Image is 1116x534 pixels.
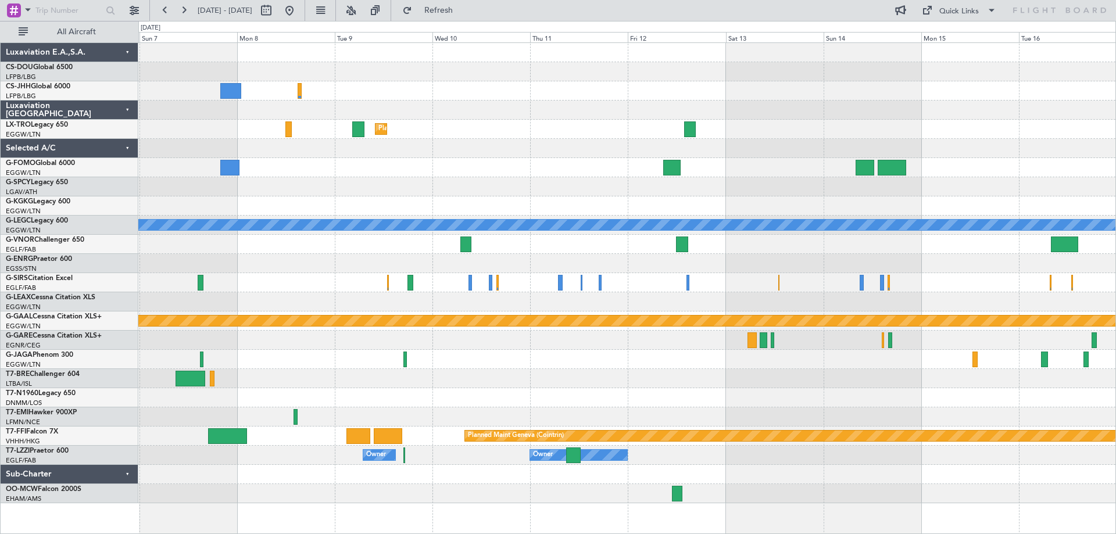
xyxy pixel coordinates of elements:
[6,352,33,359] span: G-JAGA
[628,32,725,42] div: Fri 12
[6,428,58,435] a: T7-FFIFalcon 7X
[366,446,386,464] div: Owner
[397,1,467,20] button: Refresh
[6,352,73,359] a: G-JAGAPhenom 300
[6,341,41,350] a: EGNR/CEG
[198,5,252,16] span: [DATE] - [DATE]
[6,313,102,320] a: G-GAALCessna Citation XLS+
[468,427,564,445] div: Planned Maint Geneva (Cointrin)
[6,92,36,101] a: LFPB/LBG
[6,486,38,493] span: OO-MCW
[6,275,73,282] a: G-SIRSCitation Excel
[6,121,68,128] a: LX-TROLegacy 650
[6,179,31,186] span: G-SPCY
[432,32,530,42] div: Wed 10
[6,64,73,71] a: CS-DOUGlobal 6500
[6,256,33,263] span: G-ENRG
[6,160,75,167] a: G-FOMOGlobal 6000
[530,32,628,42] div: Thu 11
[6,73,36,81] a: LFPB/LBG
[6,169,41,177] a: EGGW/LTN
[13,23,126,41] button: All Aircraft
[6,418,40,427] a: LFMN/NCE
[6,217,68,224] a: G-LEGCLegacy 600
[6,217,31,224] span: G-LEGC
[6,332,102,339] a: G-GARECessna Citation XLS+
[6,207,41,216] a: EGGW/LTN
[6,226,41,235] a: EGGW/LTN
[939,6,979,17] div: Quick Links
[139,32,237,42] div: Sun 7
[6,121,31,128] span: LX-TRO
[6,313,33,320] span: G-GAAL
[533,446,553,464] div: Owner
[6,236,84,243] a: G-VNORChallenger 650
[378,120,455,138] div: Planned Maint Dusseldorf
[6,160,35,167] span: G-FOMO
[414,6,463,15] span: Refresh
[6,198,33,205] span: G-KGKG
[6,275,28,282] span: G-SIRS
[237,32,335,42] div: Mon 8
[6,447,69,454] a: T7-LZZIPraetor 600
[6,486,81,493] a: OO-MCWFalcon 2000S
[824,32,921,42] div: Sun 14
[6,399,42,407] a: DNMM/LOS
[335,32,432,42] div: Tue 9
[6,494,41,503] a: EHAM/AMS
[726,32,824,42] div: Sat 13
[6,360,41,369] a: EGGW/LTN
[35,2,102,19] input: Trip Number
[6,83,31,90] span: CS-JHH
[6,447,30,454] span: T7-LZZI
[6,64,33,71] span: CS-DOU
[6,456,36,465] a: EGLF/FAB
[30,28,123,36] span: All Aircraft
[6,390,38,397] span: T7-N1960
[6,390,76,397] a: T7-N1960Legacy 650
[6,379,32,388] a: LTBA/ISL
[6,322,41,331] a: EGGW/LTN
[6,284,36,292] a: EGLF/FAB
[6,303,41,311] a: EGGW/LTN
[6,188,37,196] a: LGAV/ATH
[6,83,70,90] a: CS-JHHGlobal 6000
[6,130,41,139] a: EGGW/LTN
[6,437,40,446] a: VHHH/HKG
[6,294,31,301] span: G-LEAX
[6,409,77,416] a: T7-EMIHawker 900XP
[6,371,80,378] a: T7-BREChallenger 604
[6,332,33,339] span: G-GARE
[6,264,37,273] a: EGSS/STN
[6,245,36,254] a: EGLF/FAB
[921,32,1019,42] div: Mon 15
[6,256,72,263] a: G-ENRGPraetor 600
[6,198,70,205] a: G-KGKGLegacy 600
[6,371,30,378] span: T7-BRE
[6,236,34,243] span: G-VNOR
[6,179,68,186] a: G-SPCYLegacy 650
[6,294,95,301] a: G-LEAXCessna Citation XLS
[141,23,160,33] div: [DATE]
[6,409,28,416] span: T7-EMI
[916,1,1002,20] button: Quick Links
[6,428,26,435] span: T7-FFI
